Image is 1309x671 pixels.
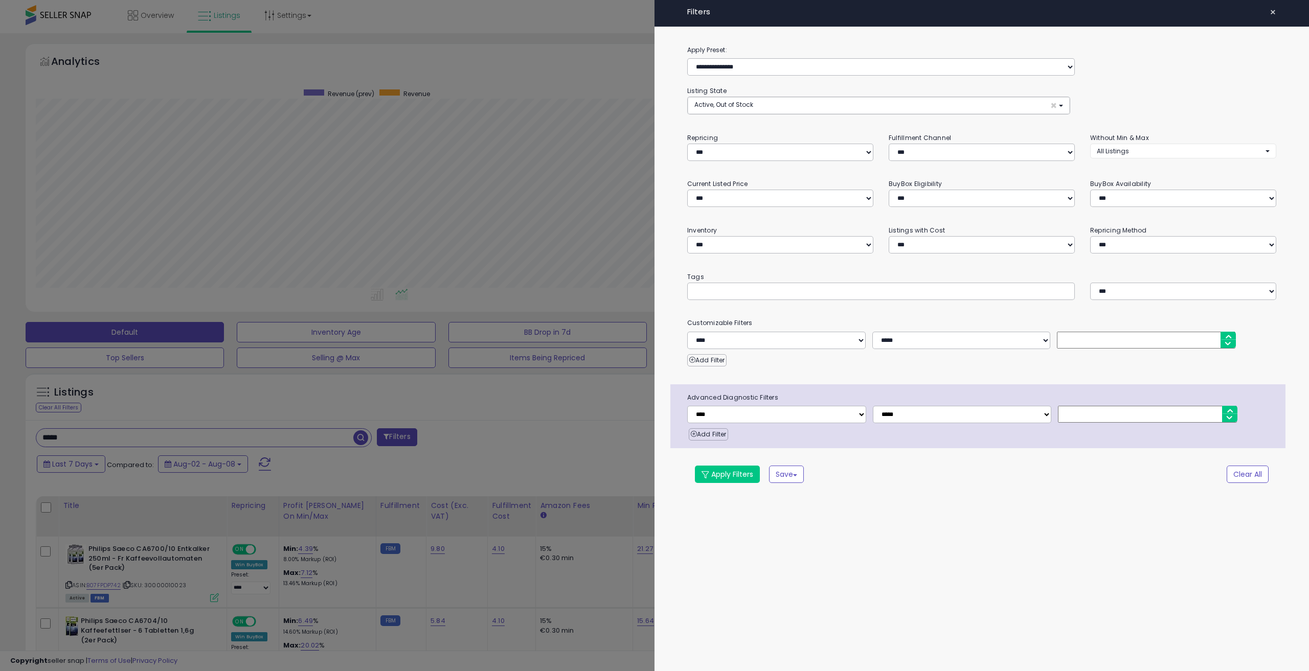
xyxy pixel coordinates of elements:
button: All Listings [1090,144,1276,158]
small: Tags [680,271,1284,283]
button: Apply Filters [695,466,760,483]
small: Repricing [687,133,718,142]
span: Advanced Diagnostic Filters [680,392,1285,403]
button: × [1266,5,1280,19]
button: Save [769,466,804,483]
button: Active, Out of Stock × [688,97,1070,114]
small: Repricing Method [1090,226,1147,235]
span: All Listings [1097,147,1129,155]
span: × [1270,5,1276,19]
small: BuyBox Availability [1090,179,1151,188]
small: Without Min & Max [1090,133,1149,142]
small: Current Listed Price [687,179,748,188]
small: Listing State [687,86,727,95]
span: × [1050,100,1057,111]
small: Customizable Filters [680,317,1284,329]
small: BuyBox Eligibility [889,179,942,188]
small: Fulfillment Channel [889,133,951,142]
small: Listings with Cost [889,226,945,235]
small: Inventory [687,226,717,235]
span: Active, Out of Stock [694,100,753,109]
h4: Filters [687,8,1276,16]
button: Add Filter [689,428,728,441]
button: Clear All [1227,466,1269,483]
label: Apply Preset: [680,44,1284,56]
button: Add Filter [687,354,727,366]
